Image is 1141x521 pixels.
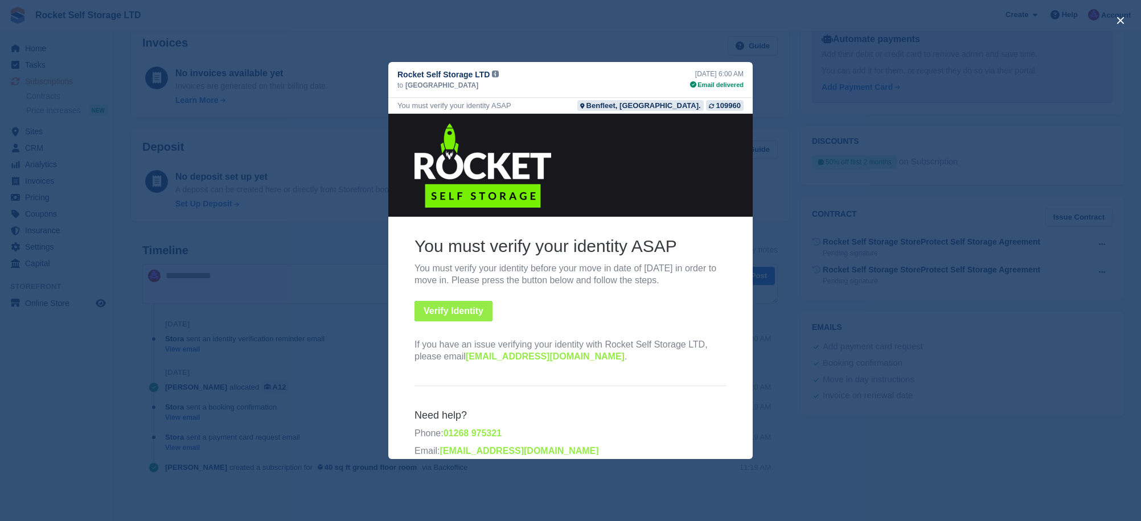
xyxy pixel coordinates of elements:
[77,238,236,247] a: [EMAIL_ADDRESS][DOMAIN_NAME]
[26,187,104,208] a: Verify Identity
[492,71,499,77] img: icon-info-grey-7440780725fd019a000dd9b08b2336e03edf1995a4989e88bcd33f0948082b44.svg
[690,69,744,79] div: [DATE] 6:00 AM
[397,80,403,90] span: to
[26,10,163,94] img: Rocket Self Storage LTD Logo
[690,80,744,90] div: Email delivered
[26,332,338,344] p: Email:
[397,100,511,111] div: You must verify your identity ASAP
[716,100,741,111] div: 109960
[586,100,701,111] div: Benfleet, [GEOGRAPHIC_DATA].
[397,69,490,80] span: Rocket Self Storage LTD
[26,121,338,143] h2: You must verify your identity ASAP
[1111,11,1130,30] button: close
[405,80,478,90] span: [GEOGRAPHIC_DATA]
[577,100,704,111] a: Benfleet, [GEOGRAPHIC_DATA].
[26,225,338,249] p: If you have an issue verifying your identity with Rocket Self Storage LTD, please email .
[26,149,338,173] p: You must verify your identity before your move in date of [DATE] in order to move in. Please pres...
[26,314,338,326] p: Phone:
[26,295,338,308] h6: Need help?
[51,332,210,342] a: [EMAIL_ADDRESS][DOMAIN_NAME]
[55,315,113,324] a: 01268 975321
[706,100,744,111] a: 109960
